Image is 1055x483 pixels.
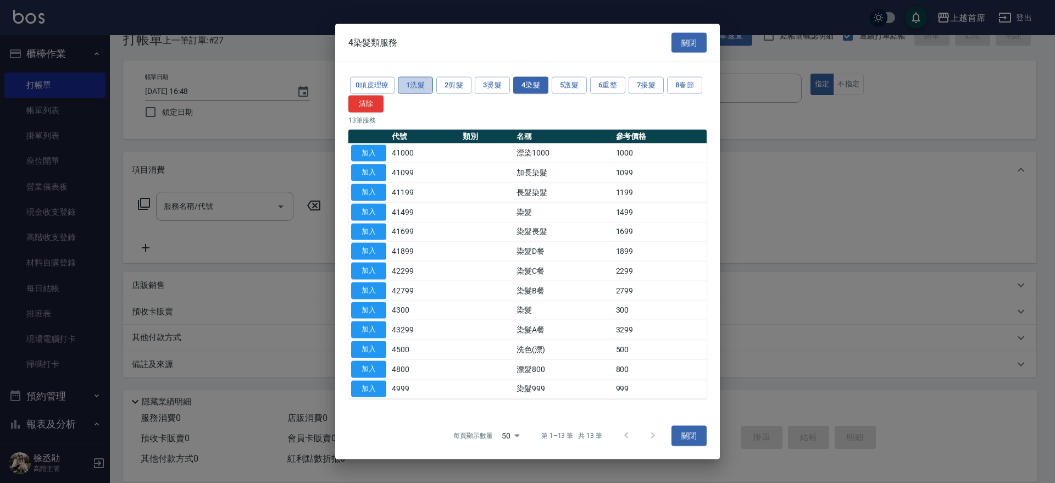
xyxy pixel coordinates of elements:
button: 1洗髮 [398,77,433,94]
span: 4染髮類服務 [348,37,397,48]
td: 染髮長髮 [514,222,613,242]
td: 染髮 [514,301,613,320]
td: 2299 [613,261,707,281]
td: 4999 [389,379,460,399]
td: 999 [613,379,707,399]
td: 1699 [613,222,707,242]
button: 關閉 [671,32,707,53]
td: 長髮染髮 [514,182,613,202]
td: 4800 [389,359,460,379]
button: 加入 [351,243,386,260]
td: 800 [613,359,707,379]
button: 5護髮 [552,77,587,94]
th: 參考價格 [613,129,707,143]
button: 加入 [351,341,386,358]
button: 加入 [351,380,386,397]
td: 1499 [613,202,707,222]
td: 染髮 [514,202,613,222]
td: 1899 [613,241,707,261]
button: 加入 [351,145,386,162]
td: 漂染1000 [514,143,613,163]
td: 300 [613,301,707,320]
td: 41000 [389,143,460,163]
button: 6重整 [590,77,625,94]
button: 加入 [351,321,386,338]
td: 1000 [613,143,707,163]
td: 1099 [613,163,707,182]
p: 13 筆服務 [348,115,707,125]
td: 染髮D餐 [514,241,613,261]
button: 加入 [351,184,386,201]
button: 加入 [351,203,386,220]
td: 41899 [389,241,460,261]
td: 41199 [389,182,460,202]
button: 加入 [351,263,386,280]
button: 加入 [351,302,386,319]
div: 50 [497,421,524,451]
button: 2剪髮 [436,77,471,94]
td: 4300 [389,301,460,320]
button: 0頭皮理療 [350,77,395,94]
td: 3299 [613,320,707,340]
p: 每頁顯示數量 [453,431,493,441]
td: 42799 [389,281,460,301]
button: 4染髮 [513,77,548,94]
button: 加入 [351,164,386,181]
td: 4500 [389,340,460,359]
button: 加入 [351,360,386,377]
td: 500 [613,340,707,359]
td: 41699 [389,222,460,242]
td: 41499 [389,202,460,222]
button: 加入 [351,223,386,240]
button: 8春節 [667,77,702,94]
td: 2799 [613,281,707,301]
th: 名稱 [514,129,613,143]
th: 類別 [460,129,514,143]
td: 染髮999 [514,379,613,399]
td: 41099 [389,163,460,182]
button: 清除 [348,95,384,112]
td: 染髮A餐 [514,320,613,340]
td: 染髮C餐 [514,261,613,281]
th: 代號 [389,129,460,143]
td: 漂髮800 [514,359,613,379]
button: 7接髮 [629,77,664,94]
td: 染髮B餐 [514,281,613,301]
td: 加長染髮 [514,163,613,182]
button: 3燙髮 [475,77,510,94]
td: 42299 [389,261,460,281]
p: 第 1–13 筆 共 13 筆 [541,431,602,441]
button: 關閉 [671,426,707,446]
button: 加入 [351,282,386,299]
td: 1199 [613,182,707,202]
td: 洗色(漂) [514,340,613,359]
td: 43299 [389,320,460,340]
